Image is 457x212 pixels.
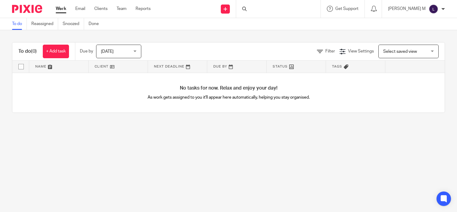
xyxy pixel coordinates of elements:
a: Team [117,6,127,12]
a: Reports [136,6,151,12]
h4: No tasks for now. Relax and enjoy your day! [12,85,445,91]
a: Email [75,6,85,12]
p: [PERSON_NAME] M [388,6,426,12]
a: Snoozed [63,18,84,30]
span: View Settings [348,49,374,53]
a: Work [56,6,66,12]
a: Reassigned [31,18,58,30]
a: + Add task [43,45,69,58]
img: Pixie [12,5,42,13]
span: Select saved view [383,49,417,54]
a: To do [12,18,27,30]
span: [DATE] [101,49,114,54]
a: Done [89,18,103,30]
a: Clients [94,6,108,12]
img: svg%3E [429,4,438,14]
h1: To do [18,48,37,55]
p: As work gets assigned to you it'll appear here automatically, helping you stay organised. [121,94,337,100]
span: Filter [325,49,335,53]
span: Tags [332,65,342,68]
p: Due by [80,48,93,54]
span: Get Support [335,7,358,11]
span: (0) [31,49,37,54]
